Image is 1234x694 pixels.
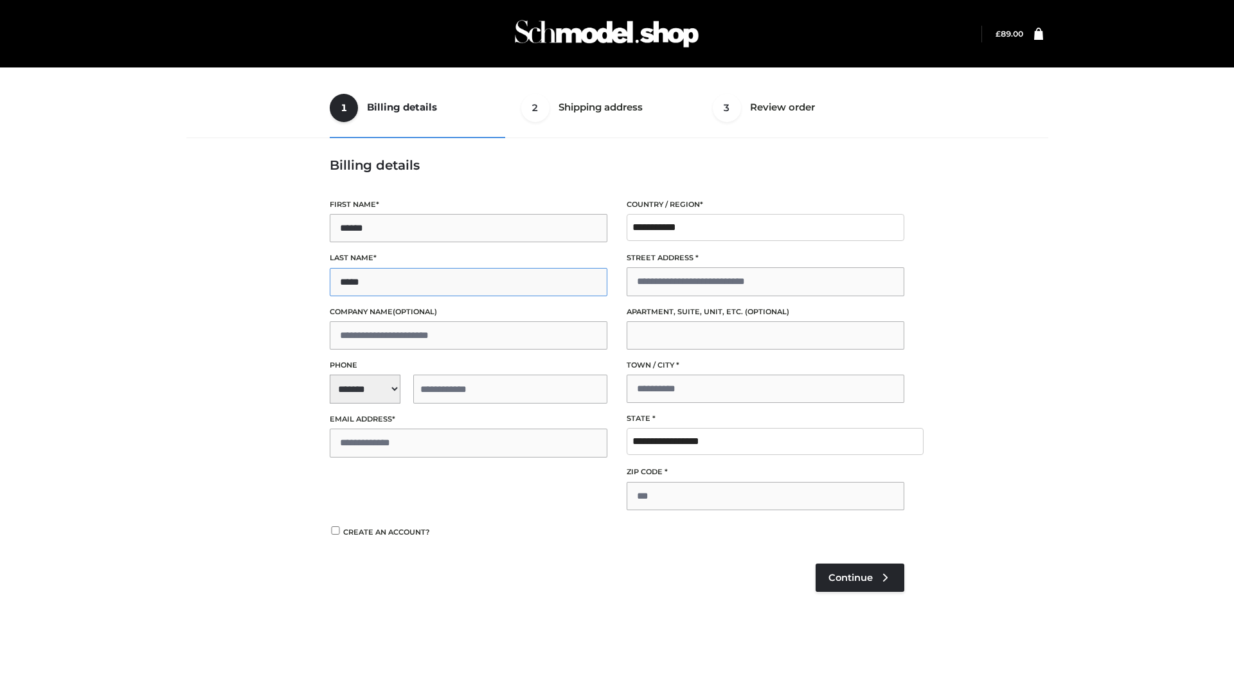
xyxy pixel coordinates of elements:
span: (optional) [745,307,789,316]
label: Apartment, suite, unit, etc. [627,306,904,318]
label: Town / City [627,359,904,371]
label: First name [330,199,607,211]
label: Company name [330,306,607,318]
h3: Billing details [330,157,904,173]
span: Create an account? [343,528,430,537]
label: Country / Region [627,199,904,211]
label: Email address [330,413,607,425]
bdi: 89.00 [996,29,1023,39]
a: Continue [816,564,904,592]
a: £89.00 [996,29,1023,39]
label: State [627,413,904,425]
span: (optional) [393,307,437,316]
span: Continue [828,572,873,583]
img: Schmodel Admin 964 [510,8,703,59]
span: £ [996,29,1001,39]
input: Create an account? [330,526,341,535]
label: Phone [330,359,607,371]
label: ZIP Code [627,466,904,478]
label: Street address [627,252,904,264]
label: Last name [330,252,607,264]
